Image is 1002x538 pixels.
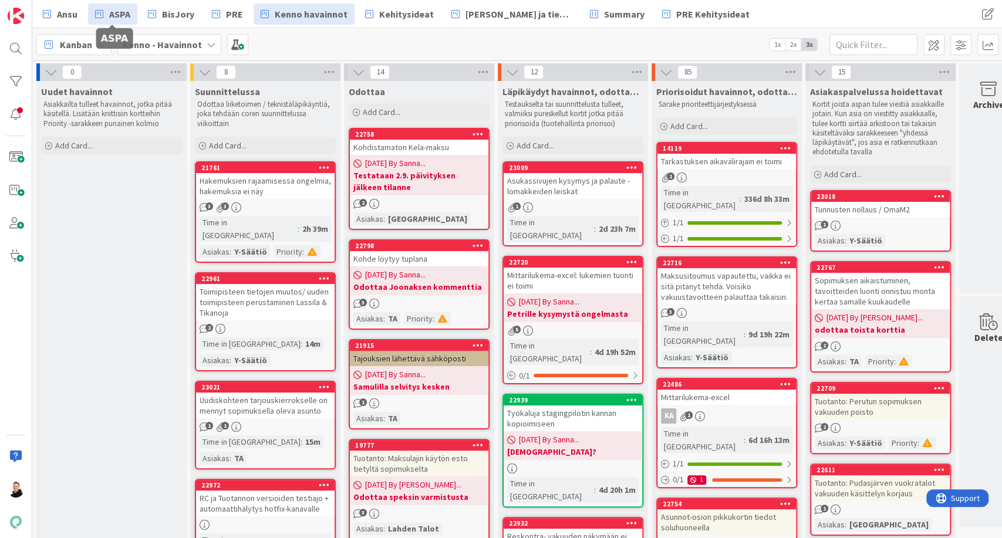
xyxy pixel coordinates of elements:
b: odottaa toista korttia [815,324,946,336]
span: 0 [62,65,82,79]
span: 1 / 1 [673,458,684,470]
span: : [744,328,745,341]
span: Suunnittelussa [195,86,260,97]
div: Asiakas [815,437,845,449]
span: BisJory [162,7,194,21]
b: [DEMOGRAPHIC_DATA]? [507,446,639,458]
div: Tuotanto: Maksulajin käytön esto tietyltä sopimukselta [350,451,488,476]
div: 22798 [355,242,488,250]
span: : [383,522,385,535]
span: : [230,354,231,367]
div: 4d 20h 1m [596,483,639,496]
div: 21761 [196,163,335,173]
div: Priority [404,312,433,325]
div: 19777 [350,440,488,451]
a: 22720Mittarilukema-excel: lukemien tuonti ei toimi[DATE] By Sanna...Petrille kysymystä ongelmasta... [502,256,643,384]
a: 22939Työkaluja stagingpilotin kannan kopioimiseen[DATE] By Sanna...[DEMOGRAPHIC_DATA]?Time in [GE... [502,394,643,507]
div: 22709 [817,384,950,392]
div: 22767Sopimuksen aikaistuminen, tavoitteiden luonti onnistuu monta kertaa samalle kuukaudelle [811,262,950,309]
div: Asukassivujen kysymys ja palaute -lomakkeiden leiskat [504,173,642,199]
div: 2d 23h 7m [596,222,639,235]
div: 22972 [201,481,335,489]
span: 85 [677,65,697,79]
span: Add Card... [517,140,554,151]
div: 23021 [201,383,335,391]
div: 1/1 [657,456,796,471]
div: 22961 [201,275,335,283]
div: Asunnot-osion pikkukortin tiedot soluhuoneella [657,509,796,535]
div: 2h 39m [299,222,331,235]
span: : [433,312,434,325]
img: Visit kanbanzone.com [8,8,24,24]
div: 9d 19h 22m [745,328,792,341]
div: 22754Asunnot-osion pikkukortin tiedot soluhuoneella [657,499,796,535]
div: Priority [889,437,917,449]
div: 22709Tuotanto: Perutun sopimuksen vakuuden poisto [811,383,950,419]
span: : [744,434,745,446]
div: Y-Säätiö [693,351,731,364]
a: 22486Mittarilukema-excelKATime in [GEOGRAPHIC_DATA]:6d 16h 13m1/10/11 [656,378,797,488]
span: : [590,346,592,358]
div: 22720 [504,257,642,268]
p: Odottaa liiketoimen / teknistäläpikäyntiä, joka tehdään coren suunnittelussa viikoittain [197,100,333,128]
img: AN [8,481,24,498]
span: 3 [359,509,367,516]
div: 22798Kohde löytyy tuplana [350,241,488,266]
div: Lahden Talot [385,522,442,535]
span: [DATE] By Sanna... [365,157,426,170]
a: 22611Tuotanto: Pudasjärven vuokratalot vakuuden käsittelyn korjausAsiakas:[GEOGRAPHIC_DATA] [810,463,951,536]
div: 22758 [350,129,488,140]
span: 1 [205,422,213,429]
div: 22939 [509,396,642,404]
div: Asiakas [353,412,383,425]
a: 14119Tarkastuksen aikavälirajain ei toimiTime in [GEOGRAPHIC_DATA]:336d 8h 33m1/11/1 [656,142,797,247]
div: Työkaluja stagingpilotin kannan kopioimiseen [504,405,642,431]
b: Odottaa speksin varmistusta [353,491,485,503]
span: 8 [216,65,236,79]
span: 3 [221,202,229,210]
span: 3x [801,39,817,50]
div: TA [385,412,400,425]
span: 2 [205,324,213,331]
div: 23009 [504,163,642,173]
span: Add Card... [824,169,862,180]
div: Time in [GEOGRAPHIC_DATA] [507,216,594,242]
div: Time in [GEOGRAPHIC_DATA] [200,337,301,350]
div: Hakemuksien rajaamisessa ongelmia, hakemuksia ei näy [196,173,335,199]
span: 3 [667,308,674,316]
span: : [302,245,304,258]
span: 15 [831,65,851,79]
h5: ASPA [101,33,129,44]
span: : [383,312,385,325]
span: [DATE] By Sanna... [365,269,426,281]
span: : [691,351,693,364]
div: 22754 [657,499,796,509]
div: Asiakas [661,351,691,364]
div: Asiakas [353,522,383,535]
div: RC ja Tuotannon versioiden testiajo + automaattihälytys hotfix-kanavalle [196,490,335,516]
span: : [845,234,846,247]
div: 14119 [663,144,796,153]
div: 23009Asukassivujen kysymys ja palaute -lomakkeiden leiskat [504,163,642,199]
span: [DATE] By [PERSON_NAME]... [365,479,461,491]
img: avatar [8,514,24,530]
span: 2x [785,39,801,50]
p: Kortit joista aspan tulee viestiä asiakkaille jotain. Kun asia on viestitty asiakkaalle, tulee ko... [812,100,949,157]
span: [DATE] By Sanna... [519,434,579,446]
a: 22709Tuotanto: Perutun sopimuksen vakuuden poistoAsiakas:Y-SäätiöPriority: [810,382,951,454]
span: [DATE] By [PERSON_NAME]... [826,312,923,324]
a: Kehitysideat [358,4,441,25]
div: Asiakas [815,355,845,368]
div: Y-Säätiö [231,245,270,258]
div: 22611Tuotanto: Pudasjärven vuokratalot vakuuden käsittelyn korjaus [811,465,950,501]
a: BisJory [141,4,201,25]
div: Sopimuksen aikaistuminen, tavoitteiden luonti onnistuu monta kertaa samalle kuukaudelle [811,273,950,309]
div: Y-Säätiö [846,437,885,449]
div: 4d 19h 52m [592,346,639,358]
a: [PERSON_NAME] ja tiedotteet [444,4,579,25]
a: 22798Kohde löytyy tuplana[DATE] By Sanna...Odottaa Joonaksen kommenttiaAsiakas:TAPriority: [349,239,490,330]
div: 23018Tunnusten nollaus / OmaM2 [811,191,950,217]
div: 22767 [811,262,950,273]
div: Tajouksien lähettävä sähköposti [350,351,488,366]
div: 22932 [509,519,642,527]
